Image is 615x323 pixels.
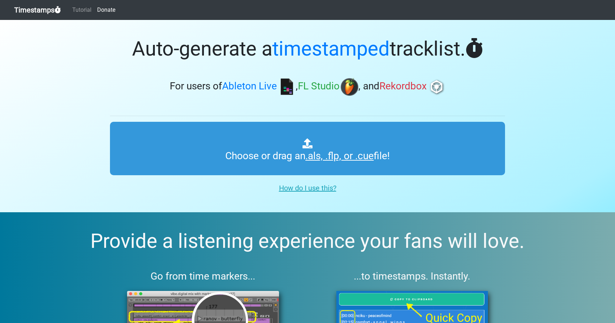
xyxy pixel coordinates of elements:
h3: For users of , , and [110,78,505,96]
u: How do I use this? [279,184,336,192]
img: fl.png [341,78,358,96]
h2: Provide a listening experience your fans will love. [17,229,598,253]
span: timestamped [272,37,390,61]
span: Ableton Live [222,80,277,92]
a: Timestamps [14,3,61,17]
img: ableton.png [278,78,296,96]
span: Rekordbox [379,80,427,92]
img: rb.png [428,78,446,96]
h3: Go from time markers... [110,270,296,282]
h1: Auto-generate a tracklist. [110,37,505,61]
span: FL Studio [298,80,340,92]
h3: ...to timestamps. Instantly. [319,270,505,282]
a: Donate [94,3,118,17]
a: Tutorial [69,3,94,17]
